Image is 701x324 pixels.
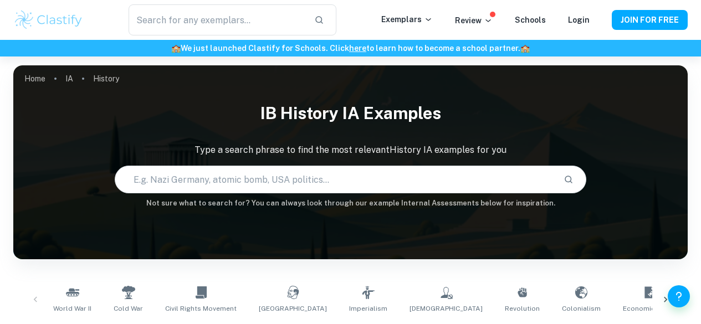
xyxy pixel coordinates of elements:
span: World War II [53,304,91,313]
p: History [93,73,119,85]
span: Economic Policy [623,304,676,313]
span: Civil Rights Movement [165,304,237,313]
a: here [349,44,366,53]
button: Help and Feedback [668,285,690,307]
a: Schools [515,16,546,24]
button: JOIN FOR FREE [612,10,688,30]
a: IA [65,71,73,86]
button: Search [559,170,578,189]
span: [GEOGRAPHIC_DATA] [259,304,327,313]
img: Clastify logo [13,9,84,31]
p: Review [455,14,493,27]
p: Type a search phrase to find the most relevant History IA examples for you [13,143,688,157]
a: Login [568,16,590,24]
span: Revolution [505,304,540,313]
span: Imperialism [349,304,387,313]
span: 🏫 [171,44,181,53]
h6: Not sure what to search for? You can always look through our example Internal Assessments below f... [13,198,688,209]
input: E.g. Nazi Germany, atomic bomb, USA politics... [115,164,555,195]
span: Colonialism [562,304,601,313]
span: [DEMOGRAPHIC_DATA] [410,304,483,313]
span: 🏫 [520,44,530,53]
h1: IB History IA examples [13,96,688,130]
input: Search for any exemplars... [129,4,306,35]
a: Home [24,71,45,86]
h6: We just launched Clastify for Schools. Click to learn how to become a school partner. [2,42,699,54]
span: Cold War [114,304,143,313]
p: Exemplars [381,13,433,25]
